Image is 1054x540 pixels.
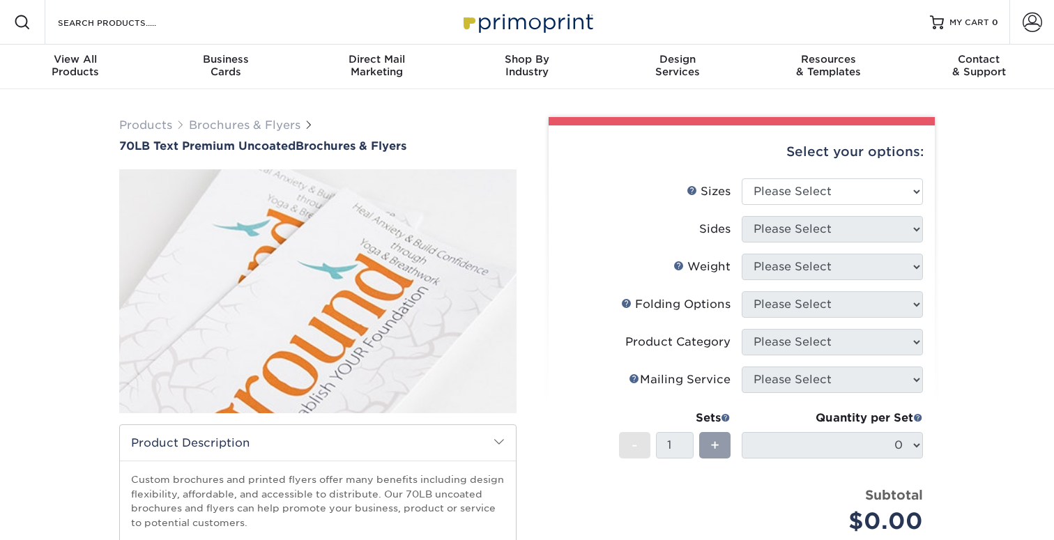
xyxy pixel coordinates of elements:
div: & Templates [753,53,903,78]
span: Design [602,53,753,65]
span: Contact [903,53,1054,65]
span: Business [151,53,301,65]
div: Marketing [301,53,452,78]
span: 0 [992,17,998,27]
a: Resources& Templates [753,45,903,89]
div: Product Category [625,334,731,350]
img: Primoprint [457,7,597,37]
a: 70LB Text Premium UncoatedBrochures & Flyers [119,139,517,153]
span: 70LB Text Premium Uncoated [119,139,296,153]
span: Shop By [452,53,602,65]
a: DesignServices [602,45,753,89]
span: Direct Mail [301,53,452,65]
div: & Support [903,53,1054,78]
a: Products [119,118,172,132]
div: Select your options: [560,125,924,178]
div: Cards [151,53,301,78]
a: Direct MailMarketing [301,45,452,89]
div: Industry [452,53,602,78]
div: Services [602,53,753,78]
div: Folding Options [621,296,731,313]
a: Contact& Support [903,45,1054,89]
span: Resources [753,53,903,65]
span: + [710,435,719,456]
a: Shop ByIndustry [452,45,602,89]
span: MY CART [949,17,989,29]
div: Mailing Service [629,371,731,388]
h1: Brochures & Flyers [119,139,517,153]
div: $0.00 [752,504,923,538]
strong: Subtotal [865,487,923,502]
div: Sides [699,221,731,238]
div: Weight [673,259,731,275]
div: Quantity per Set [742,410,923,426]
span: - [632,435,638,456]
h2: Product Description [120,425,516,461]
div: Sets [619,410,731,426]
a: Brochures & Flyers [189,118,300,132]
a: BusinessCards [151,45,301,89]
img: 70LB Text<br/>Premium Uncoated 01 [119,154,517,429]
div: Sizes [687,183,731,200]
input: SEARCH PRODUCTS..... [56,14,192,31]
